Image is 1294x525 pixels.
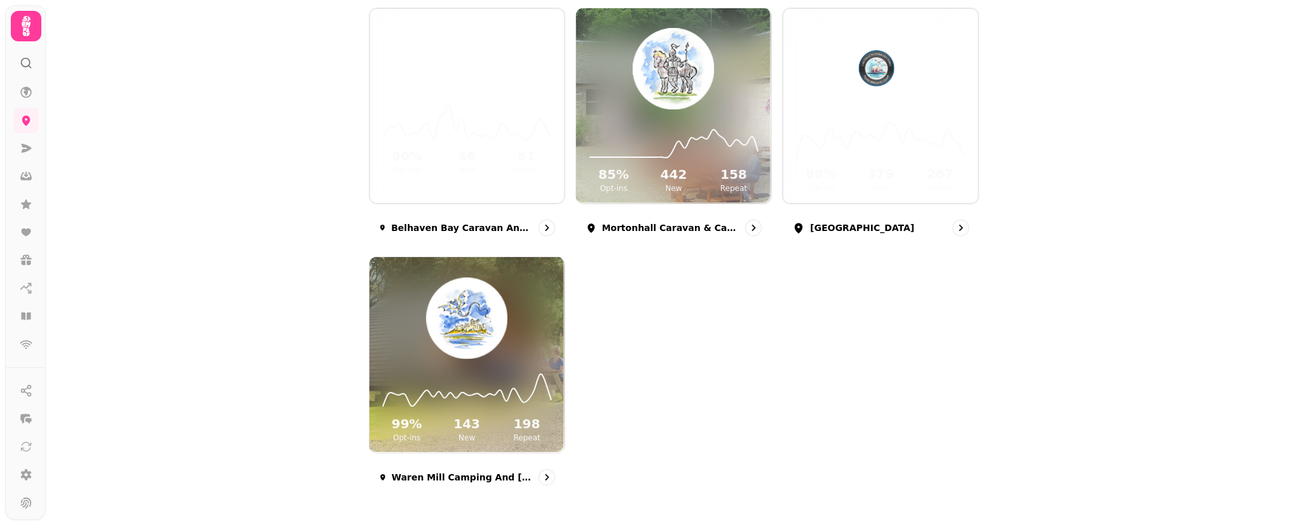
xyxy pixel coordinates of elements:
[540,471,553,484] svg: go to
[575,8,772,246] a: Mortonhall Caravan & CampingMortonhall Caravan & Camping85%Opt-ins442New158RepeatMortonhall Carav...
[369,8,565,246] a: 90%Opt-ins46New51RepeatBelhaven Bay Caravan and [GEOGRAPHIC_DATA]
[499,415,554,433] h2: 198
[439,147,494,165] h2: 46
[602,221,741,234] p: Mortonhall Caravan & Camping
[380,165,435,175] p: Opt-ins
[439,165,494,175] p: New
[586,183,641,193] p: Opt-ins
[391,221,533,234] p: Belhaven Bay Caravan and [GEOGRAPHIC_DATA]
[646,165,701,183] h2: 442
[600,28,747,109] img: Mortonhall Caravan & Camping
[853,165,908,183] h2: 379
[747,221,760,234] svg: go to
[380,433,434,443] p: Opt-ins
[808,27,953,109] img: Tantallon Park
[499,165,554,175] p: Repeat
[380,147,435,165] h2: 90 %
[706,183,761,193] p: Repeat
[540,221,553,234] svg: go to
[394,277,540,359] img: Waren Mill Camping and Caravan Park
[499,433,554,443] p: Repeat
[913,165,968,183] h2: 267
[706,165,761,183] h2: 158
[913,183,968,193] p: Repeat
[439,415,494,433] h2: 143
[853,183,908,193] p: New
[794,165,848,183] h2: 88 %
[380,415,434,433] h2: 99 %
[499,147,554,165] h2: 51
[586,165,641,183] h2: 85 %
[810,221,914,234] p: [GEOGRAPHIC_DATA]
[369,256,565,495] a: Waren Mill Camping and Caravan ParkWaren Mill Camping and Caravan Park99%Opt-ins143New198RepeatWa...
[439,433,494,443] p: New
[392,471,533,484] p: Waren Mill Camping and [GEOGRAPHIC_DATA]
[954,221,967,234] svg: go to
[782,8,979,246] a: Tantallon Park88%Opt-ins379New267Repeat[GEOGRAPHIC_DATA]
[646,183,701,193] p: New
[794,183,848,193] p: Opt-ins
